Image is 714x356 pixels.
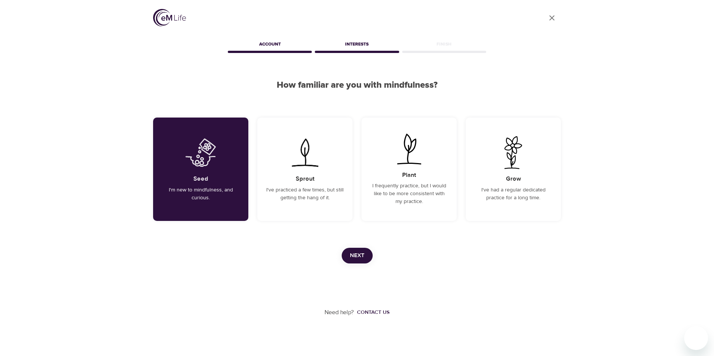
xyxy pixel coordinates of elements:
[153,9,186,26] img: logo
[286,136,324,169] img: I've practiced a few times, but still getting the hang of it.
[354,309,389,316] a: Contact us
[153,80,561,91] h2: How familiar are you with mindfulness?
[153,118,248,221] div: I'm new to mindfulness, and curious.SeedI'm new to mindfulness, and curious.
[370,182,448,206] p: I frequently practice, but I would like to be more consistent with my practice.
[506,175,521,183] h5: Grow
[361,118,457,221] div: I frequently practice, but I would like to be more consistent with my practice.PlantI frequently ...
[466,118,561,221] div: I've had a regular dedicated practice for a long time.GrowI've had a regular dedicated practice f...
[475,186,552,202] p: I've had a regular dedicated practice for a long time.
[296,175,314,183] h5: Sprout
[325,308,354,317] p: Need help?
[162,186,239,202] p: I'm new to mindfulness, and curious.
[402,171,416,179] h5: Plant
[182,136,220,169] img: I'm new to mindfulness, and curious.
[684,326,708,350] iframe: Button to launch messaging window
[342,248,373,263] button: Next
[494,136,532,169] img: I've had a regular dedicated practice for a long time.
[266,186,344,202] p: I've practiced a few times, but still getting the hang of it.
[257,118,353,221] div: I've practiced a few times, but still getting the hang of it.SproutI've practiced a few times, bu...
[543,9,561,27] a: close
[357,309,389,316] div: Contact us
[350,251,364,260] span: Next
[390,132,428,165] img: I frequently practice, but I would like to be more consistent with my practice.
[193,175,208,183] h5: Seed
